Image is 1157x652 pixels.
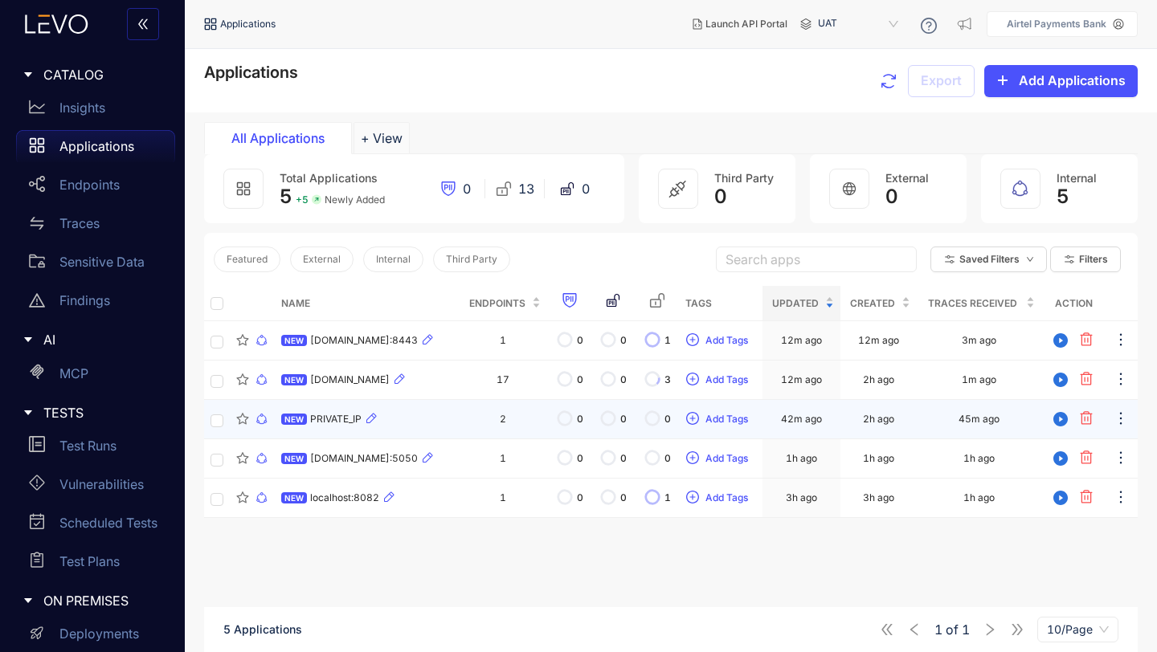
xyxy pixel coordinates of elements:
[59,293,110,308] p: Findings
[1019,73,1126,88] span: Add Applications
[465,295,529,312] span: Endpoints
[685,485,749,511] button: plus-circleAdd Tags
[1048,367,1073,393] button: play-circle
[714,171,774,185] span: Third Party
[296,194,309,206] span: + 5
[459,400,547,439] td: 2
[577,374,583,385] span: 0
[863,453,894,464] div: 1h ago
[686,491,699,505] span: plus-circle
[620,414,627,425] span: 0
[16,207,175,246] a: Traces
[459,439,547,479] td: 1
[769,295,822,312] span: Updated
[59,366,88,381] p: MCP
[303,254,341,265] span: External
[16,430,175,468] a: Test Runs
[705,453,748,464] span: Add Tags
[59,626,139,641] p: Deployments
[376,254,411,265] span: Internal
[227,254,268,265] span: Featured
[281,414,307,425] span: NEW
[1112,485,1130,511] button: ellipsis
[16,284,175,323] a: Findings
[664,335,671,346] span: 1
[885,185,898,208] span: 0
[325,194,385,206] span: Newly Added
[1113,332,1129,350] span: ellipsis
[781,414,822,425] div: 42m ago
[22,595,34,606] span: caret-right
[214,247,280,272] button: Featured
[847,295,898,312] span: Created
[705,18,787,30] span: Launch API Portal
[43,405,162,420] span: TESTS
[218,131,338,145] div: All Applications
[281,335,307,346] span: NEW
[577,453,583,464] span: 0
[620,492,627,503] span: 0
[705,414,748,425] span: Add Tags
[1026,255,1034,264] span: down
[1057,185,1069,208] span: 5
[934,622,942,637] span: 1
[781,335,822,346] div: 12m ago
[281,453,307,464] span: NEW
[220,18,276,30] span: Applications
[1113,410,1129,429] span: ellipsis
[577,492,583,503] span: 0
[223,622,302,636] span: 5 Applications
[16,92,175,130] a: Insights
[685,406,749,432] button: plus-circleAdd Tags
[786,492,817,503] div: 3h ago
[29,215,45,231] span: swap
[10,584,175,617] div: ON PREMISES
[16,357,175,396] a: MCP
[620,374,627,385] span: 0
[354,122,410,154] button: Add tab
[446,254,497,265] span: Third Party
[310,374,390,385] span: [DOMAIN_NAME]
[59,100,105,115] p: Insights
[577,335,583,346] span: 0
[840,286,917,321] th: Created
[459,479,547,518] td: 1
[917,286,1041,321] th: Traces Received
[858,335,899,346] div: 12m ago
[59,554,120,568] p: Test Plans
[908,65,975,97] button: Export
[1041,286,1106,321] th: Action
[1050,247,1121,272] button: Filters
[59,177,120,192] p: Endpoints
[686,451,699,466] span: plus-circle
[29,292,45,308] span: warning
[137,18,149,32] span: double-left
[16,545,175,584] a: Test Plans
[959,414,1000,425] div: 45m ago
[963,453,995,464] div: 1h ago
[686,333,699,348] span: plus-circle
[685,446,749,471] button: plus-circleAdd Tags
[59,477,144,491] p: Vulnerabilities
[1113,489,1129,507] span: ellipsis
[127,8,159,40] button: double-left
[620,335,627,346] span: 0
[22,407,34,418] span: caret-right
[59,438,117,453] p: Test Runs
[281,374,307,385] span: NEW
[43,332,162,347] span: AI
[10,323,175,357] div: AI
[1113,450,1129,468] span: ellipsis
[1049,451,1073,466] span: play-circle
[463,181,471,196] span: 0
[310,492,379,503] span: localhost:8082
[923,295,1023,312] span: Traces Received
[16,130,175,169] a: Applications
[59,139,134,153] p: Applications
[1007,18,1106,30] p: Airtel Payments Bank
[280,185,292,208] span: 5
[59,255,145,269] p: Sensitive Data
[1049,373,1073,387] span: play-circle
[1112,406,1130,432] button: ellipsis
[963,492,995,503] div: 1h ago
